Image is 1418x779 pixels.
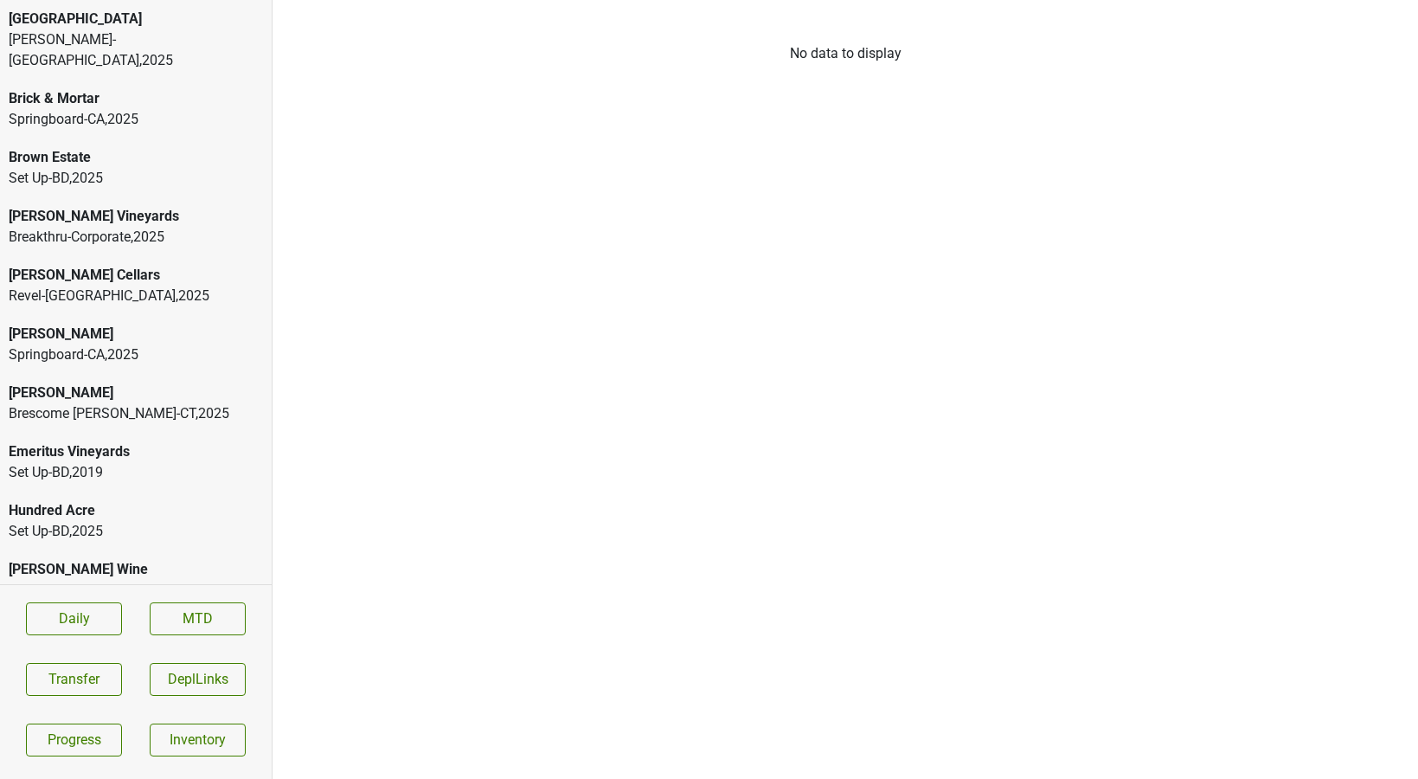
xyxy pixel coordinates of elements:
div: Brown Estate [9,147,263,168]
div: Springboard-CA , 2025 [9,344,263,365]
div: Springboard-CA , 2025 [9,109,263,130]
div: [PERSON_NAME] Vineyards [9,206,263,227]
div: [GEOGRAPHIC_DATA] [9,9,263,29]
a: Inventory [150,724,246,756]
div: Brescome [PERSON_NAME]-CT , 2025 [9,403,263,424]
div: [PERSON_NAME] Wine [9,559,263,580]
button: DeplLinks [150,663,246,696]
div: Hundred Acre [9,500,263,521]
div: Breakthru-Corporate , 2025 [9,227,263,248]
div: Springboard-CA , 2025 [9,580,263,601]
a: Daily [26,602,122,635]
div: [PERSON_NAME] [9,324,263,344]
div: Revel-[GEOGRAPHIC_DATA] , 2025 [9,286,263,306]
div: [PERSON_NAME] Cellars [9,265,263,286]
div: Set Up-BD , 2025 [9,521,263,542]
a: MTD [150,602,246,635]
div: No data to display [273,43,1418,64]
div: [PERSON_NAME] [9,383,263,403]
div: Brick & Mortar [9,88,263,109]
div: Set Up-BD , 2025 [9,168,263,189]
button: Transfer [26,663,122,696]
div: Set Up-BD , 2019 [9,462,263,483]
div: Emeritus Vineyards [9,441,263,462]
div: [PERSON_NAME]-[GEOGRAPHIC_DATA] , 2025 [9,29,263,71]
a: Progress [26,724,122,756]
